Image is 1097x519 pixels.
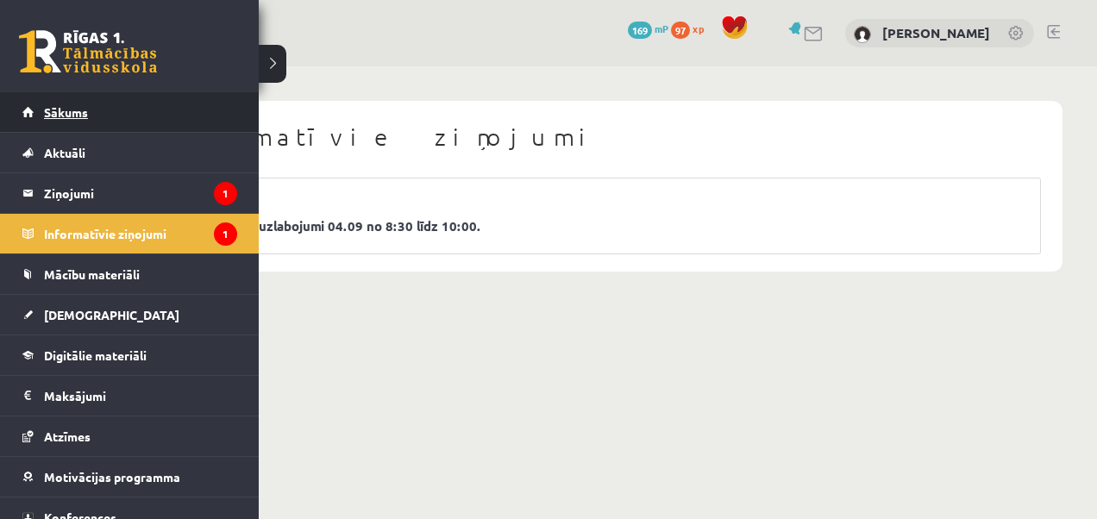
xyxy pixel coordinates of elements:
a: [PERSON_NAME] [882,24,990,41]
span: Aktuāli [44,145,85,160]
legend: Informatīvie ziņojumi [44,214,237,253]
span: 169 [628,22,652,39]
span: Atzīmes [44,428,91,444]
a: Sākums [22,92,237,132]
span: [DEMOGRAPHIC_DATA] [44,307,179,322]
a: Mācību materiāli [22,254,237,294]
h1: Informatīvie ziņojumi [125,122,1041,152]
span: 97 [671,22,690,39]
a: Maksājumi [22,376,237,416]
span: Motivācijas programma [44,469,180,485]
img: Artis Duklavs [854,26,871,43]
span: Mācību materiāli [44,266,140,282]
span: Digitālie materiāli [44,347,147,363]
legend: Maksājumi [44,376,237,416]
span: mP [655,22,668,35]
a: Motivācijas programma [22,457,237,497]
a: Rīgas 1. Tālmācības vidusskola [19,30,157,73]
i: 1 [214,182,237,205]
i: 1 [214,222,237,246]
a: Informatīvie ziņojumi1 [22,214,237,253]
span: xp [693,22,704,35]
legend: Ziņojumi [44,173,237,213]
span: Sākums [44,104,88,120]
a: Atzīmes [22,416,237,456]
a: Aktuāli [22,133,237,172]
a: Ziņojumi1 [22,173,237,213]
a: eSkolas tehniskie uzlabojumi 04.09 no 8:30 līdz 10:00. [147,216,1019,236]
a: 169 mP [628,22,668,35]
a: 97 xp [671,22,712,35]
a: Digitālie materiāli [22,335,237,375]
a: [DEMOGRAPHIC_DATA] [22,295,237,335]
